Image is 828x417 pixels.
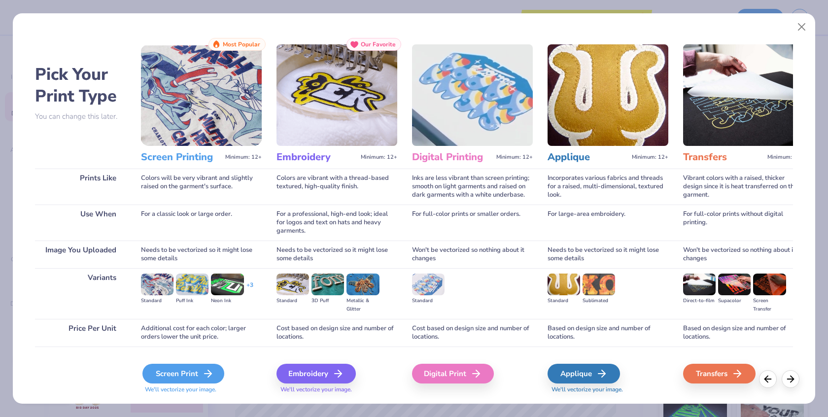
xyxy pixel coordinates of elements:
[35,205,126,241] div: Use When
[276,274,309,295] img: Standard
[412,169,533,205] div: Inks are less vibrant than screen printing; smooth on light garments and raised on dark garments ...
[176,297,208,305] div: Puff Ink
[142,364,224,383] div: Screen Print
[311,274,344,295] img: 3D Puff
[246,281,253,298] div: + 3
[683,241,804,268] div: Won't be vectorized so nothing about it changes
[276,319,397,347] div: Cost based on design size and number of locations.
[548,364,620,383] div: Applique
[683,364,756,383] div: Transfers
[548,205,668,241] div: For large-area embroidery.
[35,169,126,205] div: Prints Like
[276,44,397,146] img: Embroidery
[35,112,126,121] p: You can change this later.
[412,205,533,241] div: For full-color prints or smaller orders.
[683,297,716,305] div: Direct-to-film
[548,385,668,394] span: We'll vectorize your image.
[548,241,668,268] div: Needs to be vectorized so it might lose some details
[276,241,397,268] div: Needs to be vectorized so it might lose some details
[412,297,445,305] div: Standard
[141,241,262,268] div: Needs to be vectorized so it might lose some details
[683,151,763,164] h3: Transfers
[141,169,262,205] div: Colors will be very vibrant and slightly raised on the garment's surface.
[548,169,668,205] div: Incorporates various fabrics and threads for a raised, multi-dimensional, textured look.
[548,151,628,164] h3: Applique
[683,319,804,347] div: Based on design size and number of locations.
[412,319,533,347] div: Cost based on design size and number of locations.
[548,44,668,146] img: Applique
[496,154,533,161] span: Minimum: 12+
[361,41,396,48] span: Our Favorite
[141,385,262,394] span: We'll vectorize your image.
[141,274,173,295] img: Standard
[276,385,397,394] span: We'll vectorize your image.
[361,154,397,161] span: Minimum: 12+
[683,274,716,295] img: Direct-to-film
[412,44,533,146] img: Digital Printing
[141,151,221,164] h3: Screen Printing
[548,319,668,347] div: Based on design size and number of locations.
[141,205,262,241] div: For a classic look or large order.
[753,274,786,295] img: Screen Transfer
[223,41,260,48] span: Most Popular
[346,297,379,313] div: Metallic & Glitter
[767,154,804,161] span: Minimum: 12+
[548,274,580,295] img: Standard
[276,151,357,164] h3: Embroidery
[176,274,208,295] img: Puff Ink
[718,274,751,295] img: Supacolor
[583,274,615,295] img: Sublimated
[35,319,126,347] div: Price Per Unit
[548,297,580,305] div: Standard
[632,154,668,161] span: Minimum: 12+
[141,297,173,305] div: Standard
[35,268,126,319] div: Variants
[683,169,804,205] div: Vibrant colors with a raised, thicker design since it is heat transferred on the garment.
[276,297,309,305] div: Standard
[311,297,344,305] div: 3D Puff
[412,364,494,383] div: Digital Print
[412,241,533,268] div: Won't be vectorized so nothing about it changes
[412,274,445,295] img: Standard
[141,44,262,146] img: Screen Printing
[211,274,243,295] img: Neon Ink
[141,319,262,347] div: Additional cost for each color; larger orders lower the unit price.
[718,297,751,305] div: Supacolor
[35,64,126,107] h2: Pick Your Print Type
[793,18,811,36] button: Close
[276,169,397,205] div: Colors are vibrant with a thread-based textured, high-quality finish.
[412,151,492,164] h3: Digital Printing
[225,154,262,161] span: Minimum: 12+
[276,364,356,383] div: Embroidery
[683,205,804,241] div: For full-color prints without digital printing.
[211,297,243,305] div: Neon Ink
[35,241,126,268] div: Image You Uploaded
[753,297,786,313] div: Screen Transfer
[346,274,379,295] img: Metallic & Glitter
[276,205,397,241] div: For a professional, high-end look; ideal for logos and text on hats and heavy garments.
[683,44,804,146] img: Transfers
[583,297,615,305] div: Sublimated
